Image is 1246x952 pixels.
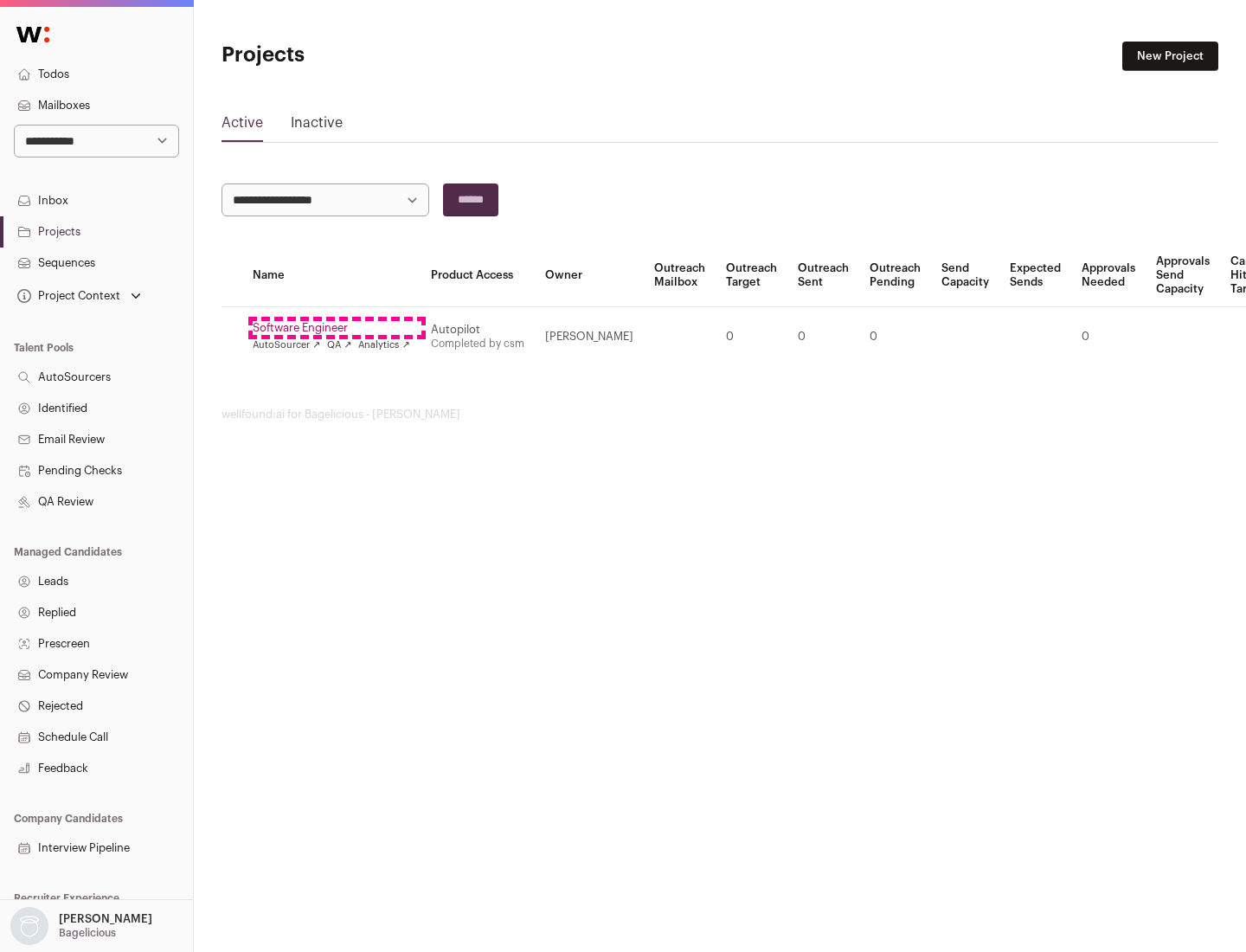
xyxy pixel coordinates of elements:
[14,284,145,308] button: Open dropdown
[222,113,263,140] a: Active
[59,926,116,940] p: Bagelicious
[716,244,787,307] th: Outreach Target
[327,338,351,352] a: QA ↗
[242,244,421,307] th: Name
[253,338,320,352] a: AutoSourcer ↗
[431,323,524,337] div: Autopilot
[253,321,410,335] a: Software Engineer
[535,244,644,307] th: Owner
[859,244,931,307] th: Outreach Pending
[222,42,554,69] h1: Projects
[1122,42,1218,71] a: New Project
[644,244,716,307] th: Outreach Mailbox
[859,307,931,367] td: 0
[787,244,859,307] th: Outreach Sent
[787,307,859,367] td: 0
[421,244,535,307] th: Product Access
[931,244,999,307] th: Send Capacity
[358,338,409,352] a: Analytics ↗
[10,907,48,945] img: nopic.png
[1071,307,1146,367] td: 0
[1146,244,1220,307] th: Approvals Send Capacity
[716,307,787,367] td: 0
[7,907,156,945] button: Open dropdown
[7,17,59,52] img: Wellfound
[999,244,1071,307] th: Expected Sends
[222,408,1218,421] footer: wellfound:ai for Bagelicious - [PERSON_NAME]
[14,289,120,303] div: Project Context
[431,338,524,349] a: Completed by csm
[535,307,644,367] td: [PERSON_NAME]
[59,912,152,926] p: [PERSON_NAME]
[291,113,343,140] a: Inactive
[1071,244,1146,307] th: Approvals Needed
